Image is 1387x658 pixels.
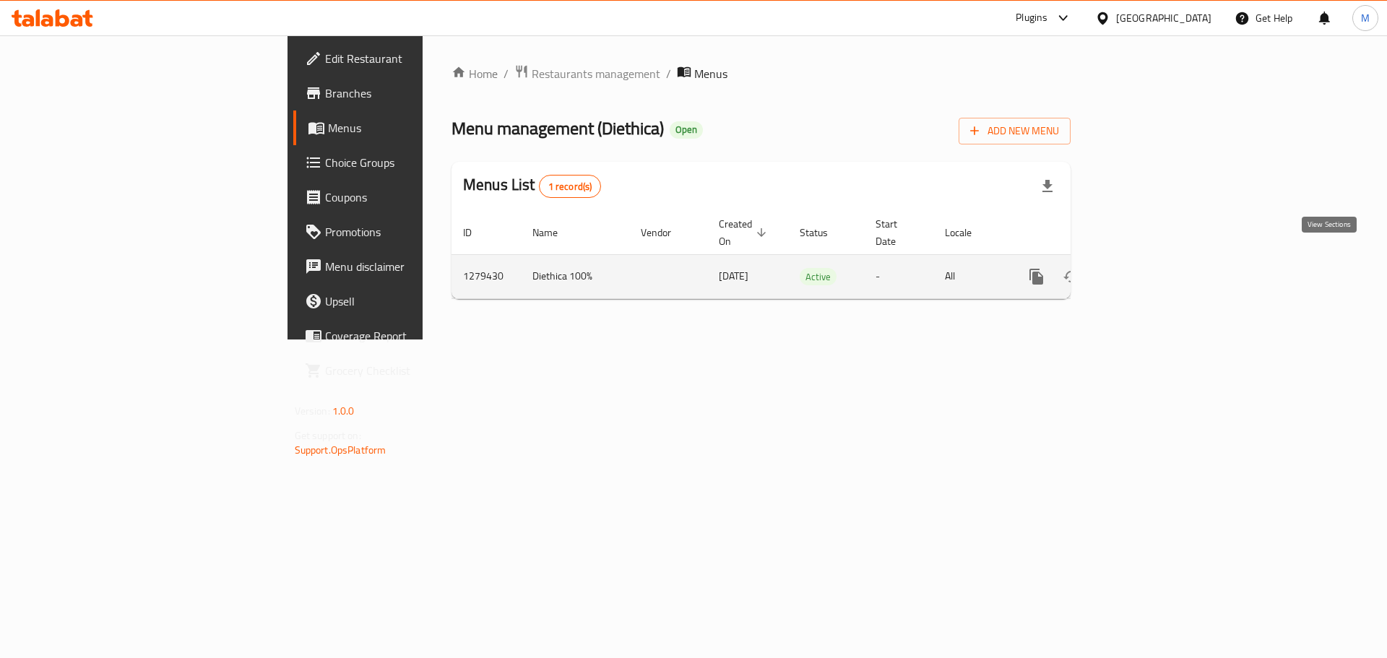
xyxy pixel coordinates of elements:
[876,215,916,250] span: Start Date
[641,224,690,241] span: Vendor
[293,319,519,353] a: Coverage Report
[945,224,990,241] span: Locale
[539,175,602,198] div: Total records count
[1116,10,1211,26] div: [GEOGRAPHIC_DATA]
[1008,211,1170,255] th: Actions
[293,249,519,284] a: Menu disclaimer
[293,76,519,111] a: Branches
[293,353,519,388] a: Grocery Checklist
[325,327,508,345] span: Coverage Report
[325,362,508,379] span: Grocery Checklist
[325,50,508,67] span: Edit Restaurant
[514,64,660,83] a: Restaurants management
[325,293,508,310] span: Upsell
[293,41,519,76] a: Edit Restaurant
[295,441,386,459] a: Support.OpsPlatform
[959,118,1071,144] button: Add New Menu
[521,254,629,298] td: Diethica 100%
[463,174,601,198] h2: Menus List
[325,189,508,206] span: Coupons
[332,402,355,420] span: 1.0.0
[451,211,1170,299] table: enhanced table
[1016,9,1047,27] div: Plugins
[1030,169,1065,204] div: Export file
[532,224,576,241] span: Name
[293,145,519,180] a: Choice Groups
[719,215,771,250] span: Created On
[463,224,491,241] span: ID
[670,121,703,139] div: Open
[325,154,508,171] span: Choice Groups
[451,64,1071,83] nav: breadcrumb
[800,269,837,285] span: Active
[666,65,671,82] li: /
[293,284,519,319] a: Upsell
[670,124,703,136] span: Open
[864,254,933,298] td: -
[1361,10,1370,26] span: M
[1019,259,1054,294] button: more
[295,426,361,445] span: Get support on:
[540,180,601,194] span: 1 record(s)
[293,180,519,215] a: Coupons
[295,402,330,420] span: Version:
[293,215,519,249] a: Promotions
[694,65,727,82] span: Menus
[325,223,508,241] span: Promotions
[451,112,664,144] span: Menu management ( Diethica )
[800,224,847,241] span: Status
[933,254,1008,298] td: All
[325,258,508,275] span: Menu disclaimer
[325,85,508,102] span: Branches
[532,65,660,82] span: Restaurants management
[719,267,748,285] span: [DATE]
[293,111,519,145] a: Menus
[328,119,508,137] span: Menus
[800,268,837,285] div: Active
[970,122,1059,140] span: Add New Menu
